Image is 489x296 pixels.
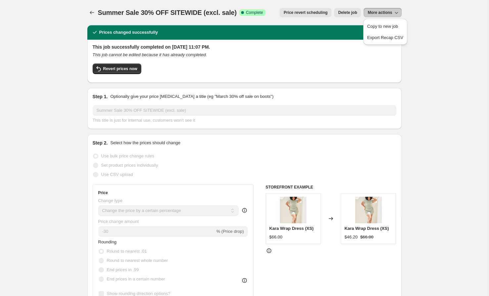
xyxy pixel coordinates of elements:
span: End prices in a certain number [107,276,165,281]
h2: Step 2. [93,140,108,146]
span: Round to nearest .01 [107,249,147,254]
span: Export Recap CSV [367,35,403,40]
strike: $66.00 [360,234,374,240]
button: Copy to new job [365,21,405,31]
h2: This job successfully completed on [DATE] 11:07 PM. [93,44,396,50]
div: help [241,207,248,214]
span: Complete [246,10,263,15]
span: Copy to new job [367,24,398,29]
span: Summer Sale 30% OFF SITEWIDE (excl. sale) [98,9,237,16]
button: Revert prices now [93,63,141,74]
input: 30% off holiday sale [93,105,396,116]
span: Round to nearest whole number [107,258,168,263]
button: More actions [364,8,401,17]
button: Export Recap CSV [365,32,405,43]
p: Optionally give your price [MEDICAL_DATA] a title (eg "March 30% off sale on boots") [110,93,273,100]
p: Select how the prices should change [110,140,180,146]
span: Use bulk price change rules [101,153,154,158]
span: Show rounding direction options? [107,291,170,296]
span: Delete job [338,10,357,15]
h2: Prices changed successfully [99,29,158,36]
h2: Step 1. [93,93,108,100]
h3: Price [98,190,108,195]
span: Use CSV upload [101,172,133,177]
span: Set product prices individually [101,163,158,168]
h6: STOREFRONT EXAMPLE [266,185,396,190]
span: % (Price drop) [216,229,244,234]
img: SHOPIFYRESDSC05614_80x.jpg [355,197,382,223]
span: Kara Wrap Dress (XS) [269,226,314,231]
span: Revert prices now [103,66,137,71]
span: This title is just for internal use, customers won't see it [93,118,195,123]
button: Price revert scheduling [280,8,332,17]
span: Change type [98,198,123,203]
span: Kara Wrap Dress (XS) [344,226,389,231]
button: Price change jobs [87,8,97,17]
i: This job cannot be edited because it has already completed. [93,52,207,57]
span: Price revert scheduling [284,10,328,15]
input: -15 [98,226,215,237]
button: Delete job [334,8,361,17]
span: Price change amount [98,219,139,224]
div: $46.20 [344,234,358,240]
div: $66.00 [269,234,283,240]
span: More actions [368,10,392,15]
img: SHOPIFYRESDSC05614_80x.jpg [280,197,306,223]
span: End prices in .99 [107,267,139,272]
span: Rounding [98,239,117,244]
